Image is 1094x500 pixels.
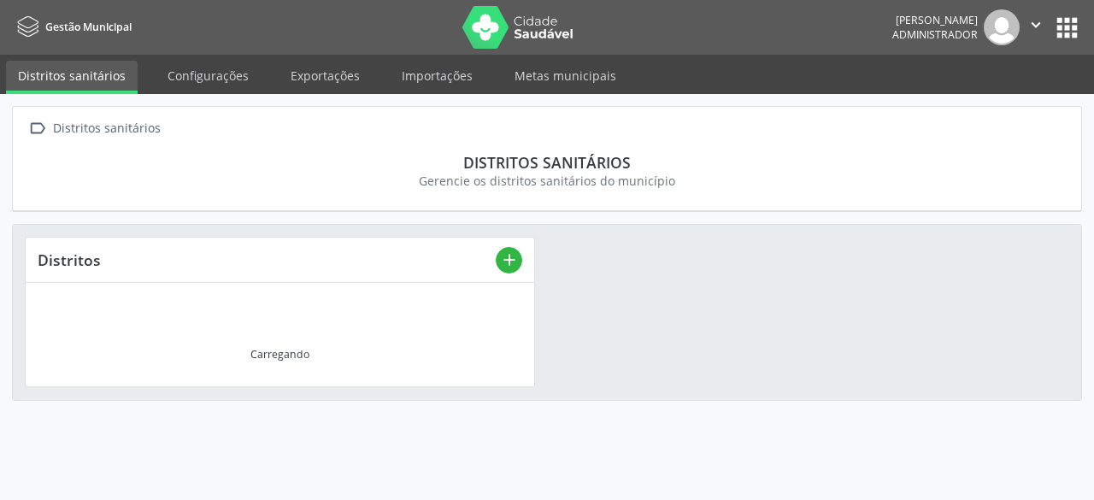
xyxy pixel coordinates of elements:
div: [PERSON_NAME] [892,13,978,27]
div: Distritos sanitários [37,153,1057,172]
div: Gerencie os distritos sanitários do município [37,172,1057,190]
button: add [496,247,522,274]
div: Distritos [38,250,496,269]
span: Gestão Municipal [45,20,132,34]
a:  Distritos sanitários [25,116,163,141]
div: Distritos sanitários [50,116,163,141]
button: apps [1052,13,1082,43]
a: Metas municipais [503,61,628,91]
a: Exportações [279,61,372,91]
div: Carregando [250,347,309,362]
i: add [500,250,519,269]
a: Gestão Municipal [12,13,132,41]
a: Importações [390,61,485,91]
span: Administrador [892,27,978,42]
img: img [984,9,1020,45]
i:  [1026,15,1045,34]
i:  [25,116,50,141]
button:  [1020,9,1052,45]
a: Configurações [156,61,261,91]
a: Distritos sanitários [6,61,138,94]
